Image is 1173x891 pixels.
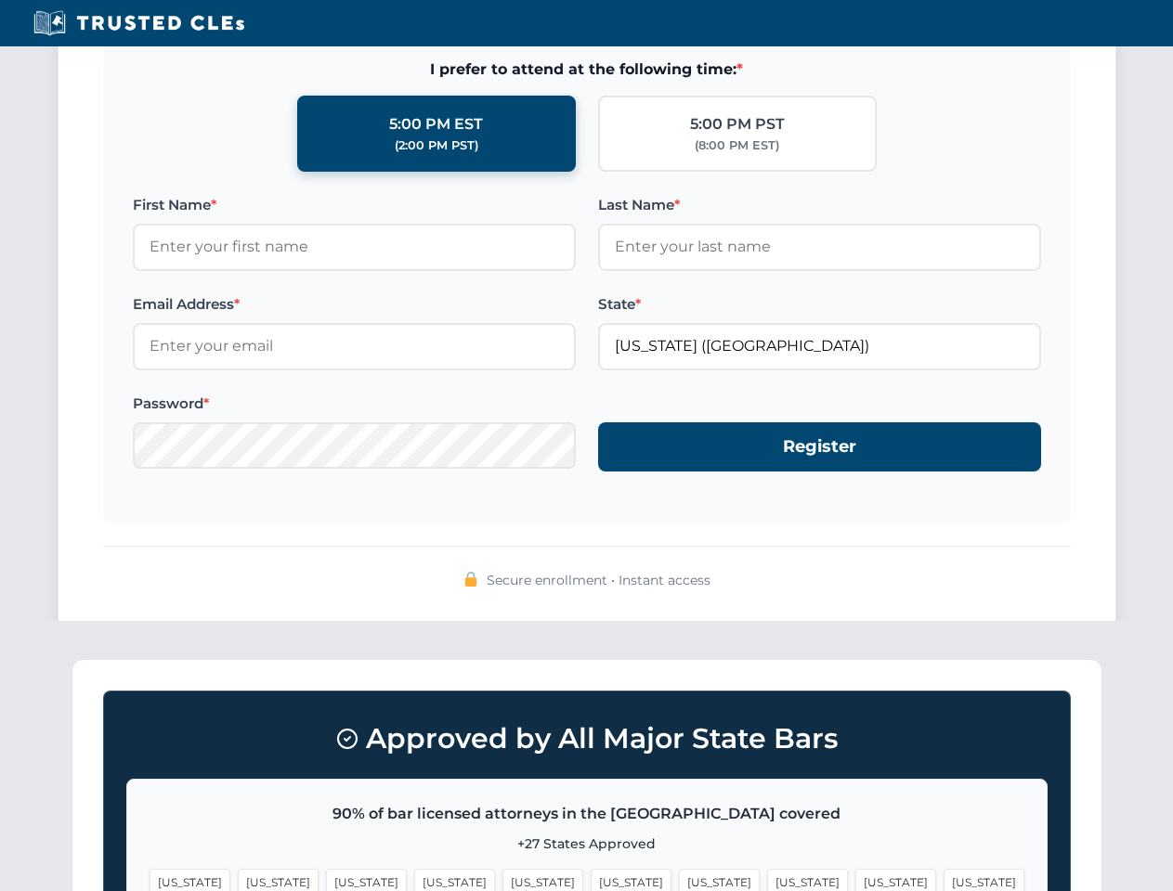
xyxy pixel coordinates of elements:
[133,323,576,369] input: Enter your email
[133,224,576,270] input: Enter your first name
[395,136,478,155] div: (2:00 PM PST)
[389,112,483,136] div: 5:00 PM EST
[133,194,576,216] label: First Name
[690,112,785,136] div: 5:00 PM PST
[28,9,250,37] img: Trusted CLEs
[463,572,478,587] img: 🔒
[598,422,1041,471] button: Register
[598,293,1041,316] label: State
[150,833,1024,854] p: +27 States Approved
[133,393,576,415] label: Password
[598,323,1041,369] input: Florida (FL)
[150,802,1024,826] p: 90% of bar licensed attorneys in the [GEOGRAPHIC_DATA] covered
[598,194,1041,216] label: Last Name
[695,136,779,155] div: (8:00 PM EST)
[133,58,1041,82] span: I prefer to attend at the following time:
[126,714,1048,764] h3: Approved by All Major State Bars
[487,570,710,590] span: Secure enrollment • Instant access
[598,224,1041,270] input: Enter your last name
[133,293,576,316] label: Email Address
